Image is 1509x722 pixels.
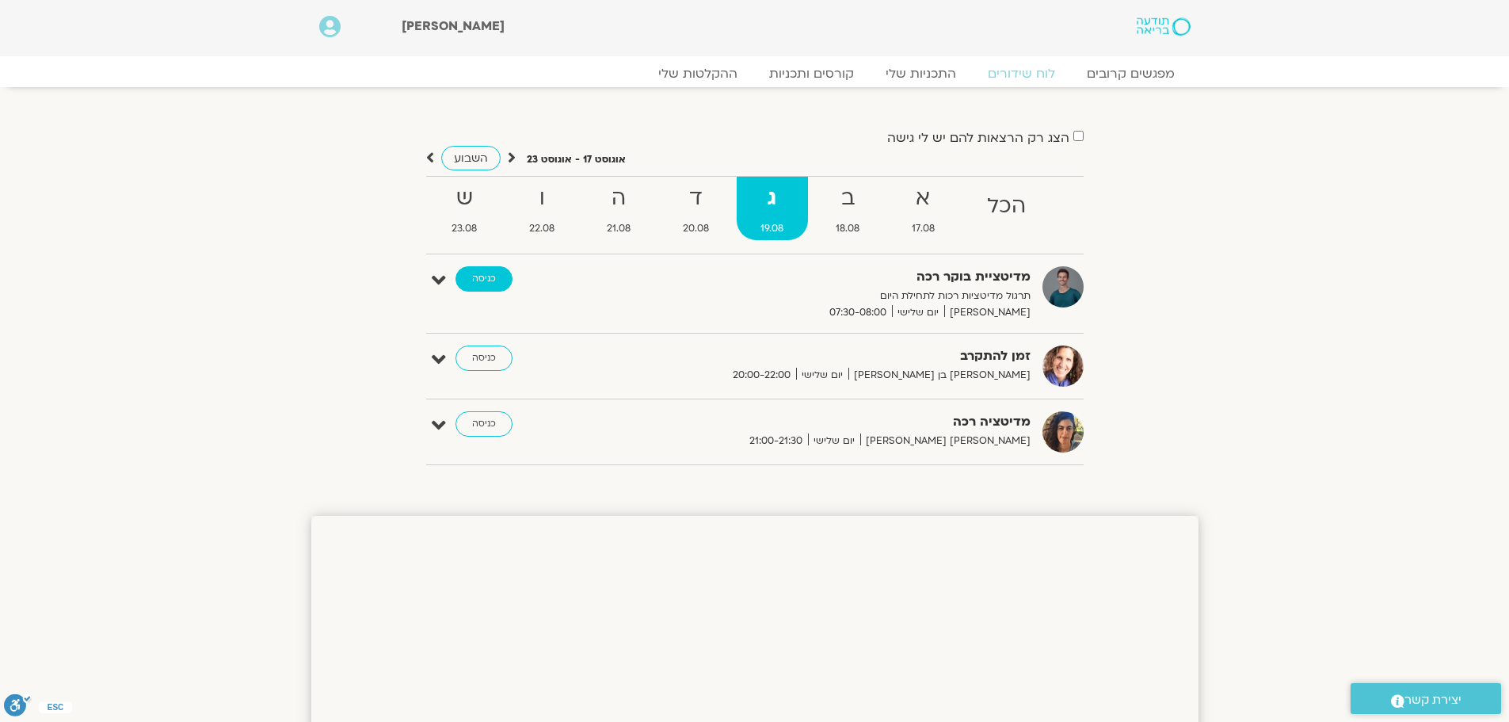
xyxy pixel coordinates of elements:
[428,177,502,240] a: ש23.08
[737,181,809,216] strong: ג
[811,177,884,240] a: ב18.08
[441,146,501,170] a: השבוע
[811,220,884,237] span: 18.08
[870,66,972,82] a: התכניות שלי
[455,266,513,292] a: כניסה
[642,266,1031,288] strong: מדיטציית בוקר רכה
[737,220,809,237] span: 19.08
[944,304,1031,321] span: [PERSON_NAME]
[887,220,959,237] span: 17.08
[505,220,579,237] span: 22.08
[402,17,505,35] span: [PERSON_NAME]
[582,177,655,240] a: ה21.08
[962,189,1050,224] strong: הכל
[455,346,513,371] a: כניסה
[527,151,626,168] p: אוגוסט 17 - אוגוסט 23
[658,220,734,237] span: 20.08
[1404,690,1461,711] span: יצירת קשר
[753,66,870,82] a: קורסים ותכניות
[455,411,513,437] a: כניסה
[887,181,959,216] strong: א
[796,367,848,384] span: יום שלישי
[887,177,959,240] a: א17.08
[737,177,809,240] a: ג19.08
[744,433,808,449] span: 21:00-21:30
[824,304,892,321] span: 07:30-08:00
[727,367,796,384] span: 20:00-22:00
[642,411,1031,433] strong: מדיטציה רכה
[1071,66,1191,82] a: מפגשים קרובים
[892,304,944,321] span: יום שלישי
[505,177,579,240] a: ו22.08
[962,177,1050,240] a: הכל
[1351,683,1501,714] a: יצירת קשר
[428,220,502,237] span: 23.08
[811,181,884,216] strong: ב
[808,433,860,449] span: יום שלישי
[582,220,655,237] span: 21.08
[642,346,1031,367] strong: זמן להתקרב
[582,181,655,216] strong: ה
[642,288,1031,304] p: תרגול מדיטציות רכות לתחילת היום
[972,66,1071,82] a: לוח שידורים
[887,131,1069,145] label: הצג רק הרצאות להם יש לי גישה
[319,66,1191,82] nav: Menu
[428,181,502,216] strong: ש
[658,181,734,216] strong: ד
[848,367,1031,384] span: [PERSON_NAME] בן [PERSON_NAME]
[860,433,1031,449] span: [PERSON_NAME] [PERSON_NAME]
[658,177,734,240] a: ד20.08
[454,151,488,166] span: השבוע
[642,66,753,82] a: ההקלטות שלי
[505,181,579,216] strong: ו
